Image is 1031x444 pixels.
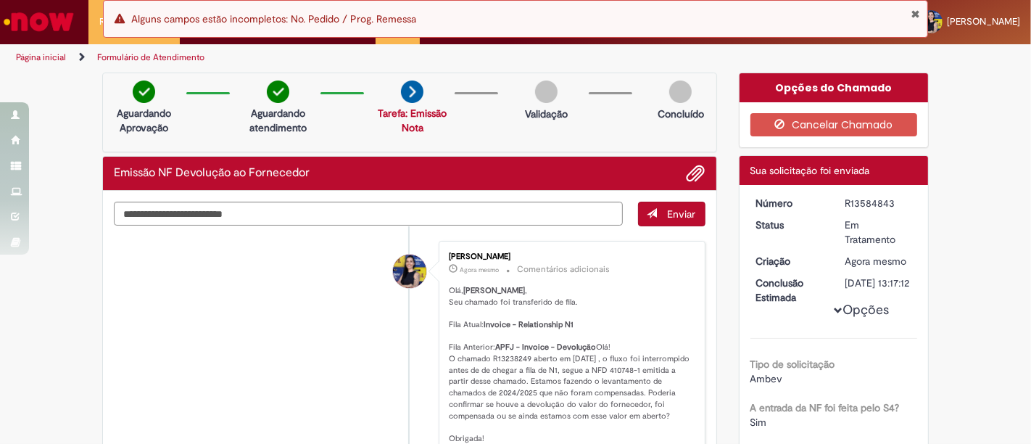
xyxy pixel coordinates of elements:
p: Aguardando Aprovação [109,106,179,135]
dt: Status [745,218,835,232]
a: Tarefa: Emissão Nota [378,107,447,134]
span: [PERSON_NAME] [947,15,1020,28]
button: Adicionar anexos [687,164,705,183]
a: Formulário de Atendimento [97,52,204,63]
div: R13584843 [845,196,912,210]
a: Página inicial [16,52,66,63]
img: img-circle-grey.png [669,81,692,103]
button: Fechar Notificação [911,8,920,20]
p: Aguardando atendimento [243,106,313,135]
p: Validação [525,107,568,121]
span: Agora mesmo [845,255,906,268]
ul: Trilhas de página [11,44,676,71]
button: Cancelar Chamado [750,113,918,136]
div: Opções do Chamado [740,73,929,102]
div: Em Tratamento [845,218,912,247]
img: ServiceNow [1,7,76,36]
b: [PERSON_NAME] [463,285,525,296]
span: Agora mesmo [460,266,499,274]
p: Concluído [658,107,704,121]
b: A entrada da NF foi feita pelo S4? [750,401,900,414]
dt: Criação [745,254,835,268]
img: check-circle-green.png [267,81,289,103]
div: Melissa Paduani [393,255,426,288]
span: Ambev [750,372,783,385]
img: arrow-next.png [401,81,423,103]
time: 01/10/2025 10:17:35 [460,266,499,274]
dt: Conclusão Estimada [745,276,835,305]
h2: Emissão NF Devolução ao Fornecedor Histórico de tíquete [114,167,310,180]
img: img-circle-grey.png [535,81,558,103]
span: Sua solicitação foi enviada [750,164,870,177]
small: Comentários adicionais [517,263,610,276]
span: Sim [750,416,767,429]
dt: Número [745,196,835,210]
span: Enviar [668,207,696,221]
div: [PERSON_NAME] [449,252,690,261]
span: Alguns campos estão incompletos: No. Pedido / Prog. Remessa [131,12,416,25]
textarea: Digite sua mensagem aqui... [114,202,623,226]
time: 01/10/2025 10:17:08 [845,255,906,268]
button: Enviar [638,202,705,226]
div: [DATE] 13:17:12 [845,276,912,290]
b: APFJ - Invoice - Devolução [495,342,596,353]
b: Tipo de solicitação [750,358,835,371]
img: check-circle-green.png [133,81,155,103]
b: Invoice - Relationship N1 [484,319,574,330]
div: 01/10/2025 10:17:08 [845,254,912,268]
span: Requisições [99,15,150,29]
